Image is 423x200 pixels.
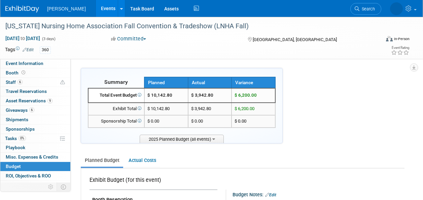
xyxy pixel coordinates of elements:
td: Toggle Event Tabs [57,182,71,191]
a: ROI, Objectives & ROO [0,171,70,180]
div: Total Event Budget [91,92,141,99]
span: Booth [6,70,27,75]
span: $ 10,142.80 [147,93,172,98]
span: 9 [47,98,52,103]
button: Committed [109,35,149,42]
span: $ 0.00 [147,119,159,124]
a: Playbook [0,143,70,152]
span: [GEOGRAPHIC_DATA], [GEOGRAPHIC_DATA] [253,37,337,42]
th: Variance [232,77,275,88]
div: Event Rating [391,46,409,49]
span: Giveaways [6,107,34,113]
span: [PERSON_NAME] [47,6,86,11]
span: Potential Scheduling Conflict -- at least one attendee is tagged in another overlapping event. [60,79,65,86]
td: $ 0.00 [188,115,232,128]
span: 6 [29,107,34,112]
a: Asset Reservations9 [0,96,70,105]
span: to [20,36,26,41]
span: Asset Reservations [6,98,52,103]
a: Sponsorships [0,125,70,134]
th: Actual [188,77,232,88]
div: 360 [40,46,51,54]
span: Budget [6,164,21,169]
a: Actual Costs [125,154,160,167]
div: Sponsorship Total [91,118,141,125]
span: 6 [17,79,23,85]
span: $ 6,200.00 [235,93,257,98]
a: Travel Reservations [0,87,70,96]
span: Staff [6,79,23,85]
td: Personalize Event Tab Strip [45,182,57,191]
div: Budget Notes: [233,190,404,198]
span: Booth not reserved yet [20,70,27,75]
span: Attachments [6,182,33,188]
td: Tags [5,46,34,54]
a: Edit [23,47,34,52]
div: [US_STATE] Nursing Home Association Fall Convention & Tradeshow (LNHA Fall) [3,20,375,32]
span: Tasks [5,136,26,141]
a: Booth [0,68,70,77]
div: In-Person [394,36,410,41]
span: (3 days) [41,37,56,41]
span: Search [359,6,375,11]
span: $ 10,142.80 [147,106,170,111]
span: Sponsorships [6,126,35,132]
a: Giveaways6 [0,106,70,115]
a: Planned Budget [81,154,123,167]
span: Event Information [6,61,43,66]
img: Amber Vincent [390,2,403,15]
th: Planned [144,77,188,88]
img: ExhibitDay [5,6,39,12]
a: Tasks0% [0,134,70,143]
td: $ 3,942.80 [188,88,232,103]
a: Search [350,3,381,15]
span: $ 0.00 [235,119,246,124]
a: Budget [0,162,70,171]
td: $ 3,942.80 [188,103,232,115]
a: Staff6 [0,78,70,87]
a: Event Information [0,59,70,68]
span: $ 6,200.00 [235,106,254,111]
img: Format-Inperson.png [386,36,393,41]
span: 0% [19,136,26,141]
a: Edit [265,193,276,197]
a: Shipments [0,115,70,124]
span: Summary [104,79,128,85]
a: Misc. Expenses & Credits [0,153,70,162]
span: Misc. Expenses & Credits [6,154,58,160]
span: Playbook [6,145,25,150]
div: Event Format [351,35,410,45]
span: [DATE] [DATE] [5,35,40,41]
div: Exhibit Total [91,106,141,112]
span: ROI, Objectives & ROO [6,173,51,178]
span: Shipments [6,117,28,122]
div: Exhibit Budget (for this event) [90,176,215,188]
span: Travel Reservations [6,89,47,94]
span: 2025 Planned Budget (all events) [140,135,224,143]
a: Attachments [0,181,70,190]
